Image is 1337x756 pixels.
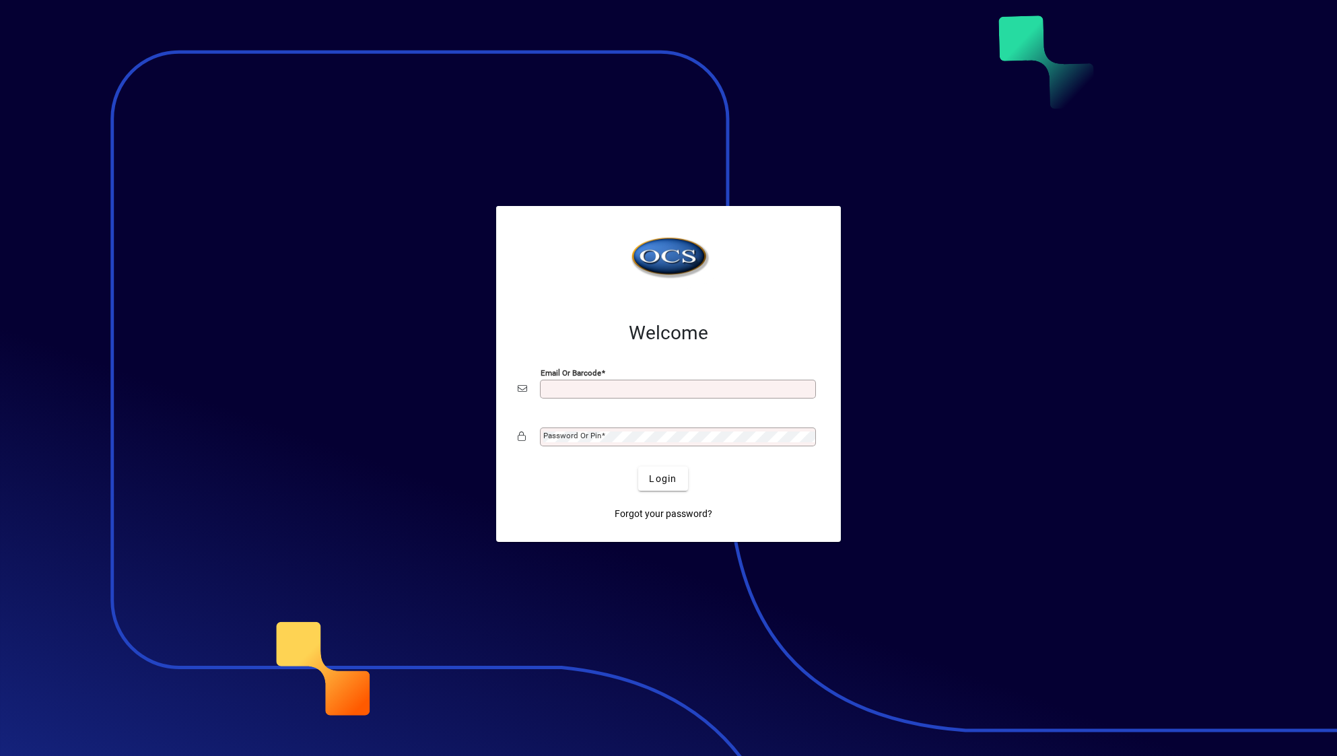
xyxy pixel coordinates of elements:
mat-label: Email or Barcode [541,368,601,378]
a: Forgot your password? [609,502,718,526]
span: Login [649,472,677,486]
button: Login [638,467,687,491]
mat-label: Password or Pin [543,431,601,440]
h2: Welcome [518,322,819,345]
span: Forgot your password? [615,507,712,521]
